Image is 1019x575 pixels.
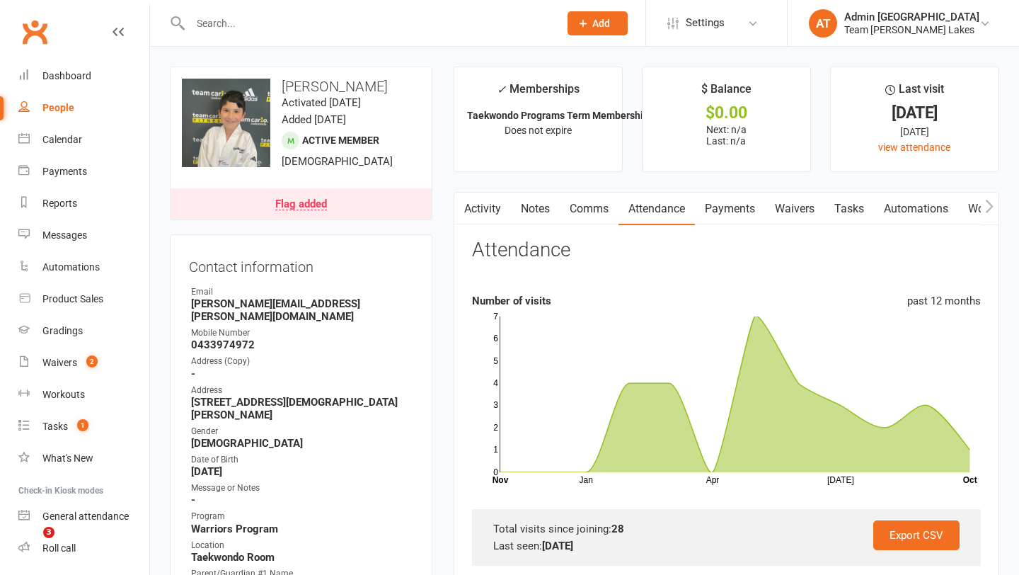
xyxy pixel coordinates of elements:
i: ✓ [497,83,506,96]
a: Automations [874,193,958,225]
div: What's New [42,452,93,464]
a: Workouts [18,379,149,411]
strong: Number of visits [472,295,551,307]
strong: 0433974972 [191,338,413,351]
strong: - [191,368,413,380]
div: Program [191,510,413,523]
strong: Taekwondo Room [191,551,413,564]
span: 3 [43,527,54,538]
div: General attendance [42,511,129,522]
time: Activated [DATE] [282,96,361,109]
a: view attendance [878,142,950,153]
div: Automations [42,261,100,273]
h3: Attendance [472,239,570,261]
div: $ Balance [701,80,752,106]
strong: [DEMOGRAPHIC_DATA] [191,437,413,450]
a: Export CSV [873,520,960,550]
div: Messages [42,229,87,241]
div: Flag added [275,199,327,210]
div: Payments [42,166,87,177]
a: Tasks [824,193,874,225]
a: Clubworx [17,14,52,50]
div: Gender [191,425,413,438]
div: Location [191,539,413,552]
a: Tasks 1 [18,411,149,443]
div: Gradings [42,325,83,336]
div: $0.00 [655,106,798,120]
div: Email [191,285,413,299]
span: 1 [77,419,88,431]
div: Admin [GEOGRAPHIC_DATA] [844,11,979,23]
strong: 28 [611,523,624,535]
div: Total visits since joining: [493,520,960,537]
span: [DEMOGRAPHIC_DATA] [282,155,393,168]
div: Roll call [42,542,76,554]
div: Workouts [42,389,85,400]
div: past 12 months [907,292,981,309]
div: People [42,102,74,113]
div: Calendar [42,134,82,145]
a: Payments [18,156,149,188]
div: Mobile Number [191,326,413,340]
a: Dashboard [18,60,149,92]
div: Date of Birth [191,453,413,467]
a: Payments [695,193,765,225]
span: 2 [86,355,98,368]
span: Active member [302,135,379,146]
div: Address (Copy) [191,355,413,368]
a: Waivers [765,193,824,225]
div: Dashboard [42,70,91,81]
a: Automations [18,251,149,283]
a: General attendance kiosk mode [18,501,149,533]
a: Messages [18,220,149,251]
button: Add [568,11,628,35]
div: [DATE] [844,124,986,140]
a: Roll call [18,533,149,564]
a: What's New [18,443,149,474]
a: Attendance [618,193,695,225]
div: Waivers [42,357,77,368]
div: [DATE] [844,106,986,120]
div: Tasks [42,421,68,432]
img: image1739573323.png [182,79,270,167]
div: Message or Notes [191,482,413,495]
div: Last seen: [493,537,960,554]
strong: [STREET_ADDRESS][DEMOGRAPHIC_DATA][PERSON_NAME] [191,396,413,421]
a: Calendar [18,124,149,156]
div: AT [809,9,837,38]
a: Comms [560,193,618,225]
a: Activity [454,193,511,225]
div: Product Sales [42,293,103,304]
strong: [PERSON_NAME][EMAIL_ADDRESS][PERSON_NAME][DOMAIN_NAME] [191,297,413,323]
div: Reports [42,198,77,209]
a: People [18,92,149,124]
a: Notes [511,193,560,225]
div: Address [191,384,413,397]
div: Team [PERSON_NAME] Lakes [844,23,979,36]
h3: [PERSON_NAME] [182,79,420,94]
input: Search... [186,13,549,33]
strong: - [191,494,413,506]
strong: Warriors Program [191,523,413,535]
a: Gradings [18,315,149,347]
strong: [DATE] [542,540,573,552]
a: Waivers 2 [18,347,149,379]
strong: Taekwondo Programs Term Membership (1 x fa... [467,110,687,121]
span: Add [592,18,610,29]
iframe: Intercom live chat [14,527,48,561]
a: Product Sales [18,283,149,315]
h3: Contact information [189,254,413,275]
strong: [DATE] [191,465,413,478]
p: Next: n/a Last: n/a [655,124,798,147]
span: Settings [686,7,725,39]
div: Last visit [885,80,944,106]
div: Memberships [497,80,580,106]
time: Added [DATE] [282,113,346,126]
span: Does not expire [505,125,572,136]
a: Reports [18,188,149,220]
